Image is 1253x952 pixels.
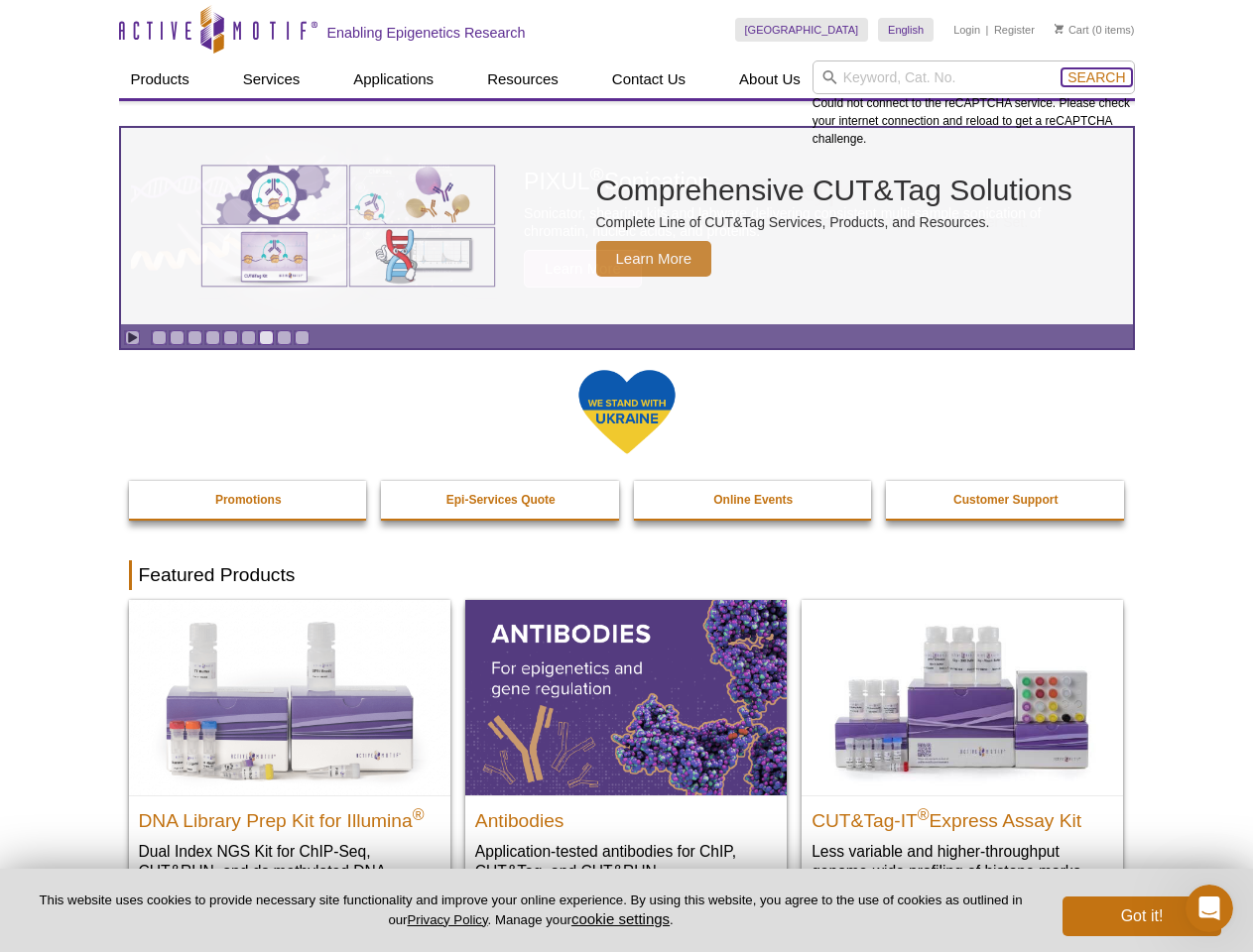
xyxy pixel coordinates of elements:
h2: Comprehensive CUT&Tag Solutions [596,176,1072,205]
li: (0 items) [1055,18,1135,42]
a: English [878,18,934,42]
h2: Enabling Epigenetics Research [327,24,526,42]
a: Resources [475,60,570,98]
strong: Promotions [215,493,282,507]
a: Go to slide 4 [205,330,220,345]
sup: ® [413,805,425,822]
a: Applications [341,60,445,98]
p: Application-tested antibodies for ChIP, CUT&Tag, and CUT&RUN. [475,841,777,882]
a: Customer Support [886,481,1126,519]
a: Various genetic charts and diagrams. Comprehensive CUT&Tag Solutions Complete Line of CUT&Tag Ser... [121,128,1133,324]
a: Promotions [129,481,369,519]
img: Your Cart [1055,24,1064,34]
a: Contact Us [600,60,697,98]
span: Learn More [596,241,712,277]
a: Go to slide 6 [241,330,256,345]
a: Go to slide 7 [259,330,274,345]
a: Epi-Services Quote [381,481,621,519]
strong: Epi-Services Quote [446,493,556,507]
a: Toggle autoplay [125,330,140,345]
a: Register [994,23,1035,37]
li: | [986,18,989,42]
img: CUT&Tag-IT® Express Assay Kit [802,600,1123,794]
span: Search [1067,69,1125,85]
a: Go to slide 1 [152,330,167,345]
h2: DNA Library Prep Kit for Illumina [139,801,440,831]
p: Dual Index NGS Kit for ChIP-Seq, CUT&RUN, and ds methylated DNA assays. [139,841,440,901]
sup: ® [918,805,930,822]
a: Login [953,23,980,37]
p: Less variable and higher-throughput genome-wide profiling of histone marks​. [812,841,1113,882]
button: Got it! [1063,896,1221,936]
article: Comprehensive CUT&Tag Solutions [121,128,1133,324]
a: CUT&Tag-IT® Express Assay Kit CUT&Tag-IT®Express Assay Kit Less variable and higher-throughput ge... [802,600,1123,900]
a: Services [231,60,313,98]
strong: Customer Support [953,493,1058,507]
a: Online Events [634,481,874,519]
p: This website uses cookies to provide necessary site functionality and improve your online experie... [32,892,1030,929]
h2: Featured Products [129,560,1125,590]
div: Could not connect to the reCAPTCHA service. Please check your internet connection and reload to g... [813,60,1135,148]
a: Go to slide 5 [223,330,238,345]
a: All Antibodies Antibodies Application-tested antibodies for ChIP, CUT&Tag, and CUT&RUN. [465,600,787,900]
button: Search [1062,68,1131,86]
h2: CUT&Tag-IT Express Assay Kit [812,801,1113,831]
button: cookie settings [571,910,670,927]
img: All Antibodies [465,600,787,794]
a: Privacy Policy [407,912,487,927]
a: Go to slide 3 [188,330,202,345]
img: We Stand With Ukraine [577,368,677,456]
img: Various genetic charts and diagrams. [199,164,497,289]
a: DNA Library Prep Kit for Illumina DNA Library Prep Kit for Illumina® Dual Index NGS Kit for ChIP-... [129,600,450,920]
iframe: Intercom live chat [1186,885,1233,932]
a: [GEOGRAPHIC_DATA] [735,18,869,42]
p: Complete Line of CUT&Tag Services, Products, and Resources. [596,213,1072,231]
a: About Us [727,60,813,98]
strong: Online Events [713,493,793,507]
a: Go to slide 8 [277,330,292,345]
a: Go to slide 9 [295,330,310,345]
input: Keyword, Cat. No. [813,60,1135,94]
a: Go to slide 2 [170,330,185,345]
img: DNA Library Prep Kit for Illumina [129,600,450,794]
h2: Antibodies [475,801,777,831]
a: Products [119,60,201,98]
a: Cart [1055,23,1089,37]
